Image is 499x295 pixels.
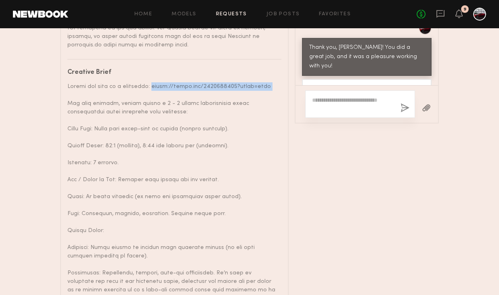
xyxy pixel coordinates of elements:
a: Favorites [319,12,351,17]
div: Creative Brief [67,69,275,76]
a: Home [134,12,153,17]
div: Thank you so much! Hope to work with you again in the future. Have a great week! :) [309,84,424,112]
div: Thank you, [PERSON_NAME]! You did a great job, and it was a pleasure working with you! [309,43,424,71]
div: 9 [463,7,466,12]
a: Requests [216,12,247,17]
a: Models [172,12,196,17]
a: Job Posts [266,12,300,17]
